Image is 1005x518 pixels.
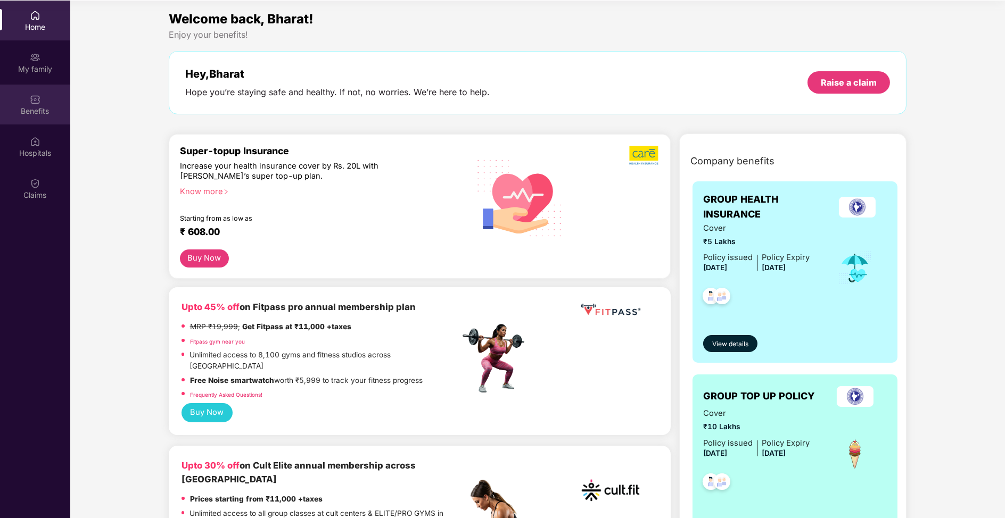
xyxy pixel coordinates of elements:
img: icon [836,435,874,472]
img: svg+xml;base64,PHN2ZyB4bWxucz0iaHR0cDovL3d3dy53My5vcmcvMjAwMC9zdmciIHdpZHRoPSI0OC45NDMiIGhlaWdodD... [698,285,724,311]
img: svg+xml;base64,PHN2ZyB3aWR0aD0iMjAiIGhlaWdodD0iMjAiIHZpZXdCb3g9IjAgMCAyMCAyMCIgZmlsbD0ibm9uZSIgeG... [30,52,40,63]
div: Super-topup Insurance [180,145,460,156]
div: Hey, Bharat [185,68,490,80]
span: [DATE] [762,263,786,272]
img: svg+xml;base64,PHN2ZyBpZD0iQmVuZWZpdHMiIHhtbG5zPSJodHRwOi8vd3d3LnczLm9yZy8yMDAwL3N2ZyIgd2lkdGg9Ij... [30,94,40,105]
img: svg+xml;base64,PHN2ZyB4bWxucz0iaHR0cDovL3d3dy53My5vcmcvMjAwMC9zdmciIHhtbG5zOnhsaW5rPSJodHRwOi8vd3... [469,146,571,249]
b: on Cult Elite annual membership across [GEOGRAPHIC_DATA] [182,460,416,484]
img: insurerLogo [837,386,874,407]
a: Fitpass gym near you [190,338,245,345]
del: MRP ₹19,999, [190,322,240,331]
strong: Free Noise smartwatch [190,376,274,385]
div: Starting from as low as [180,214,415,222]
div: Enjoy your benefits! [169,29,907,40]
div: ₹ 608.00 [180,226,449,239]
img: fpp.png [459,321,534,396]
div: Know more [180,187,454,194]
span: GROUP TOP UP POLICY [703,389,815,404]
div: Policy issued [703,437,753,449]
b: Upto 30% off [182,460,240,471]
span: ₹10 Lakhs [703,421,810,432]
span: View details [712,339,748,349]
span: [DATE] [762,449,786,457]
div: Increase your health insurance cover by Rs. 20L with [PERSON_NAME]’s super top-up plan. [180,161,414,182]
div: Policy Expiry [762,252,810,264]
img: icon [838,250,872,286]
span: [DATE] [703,263,727,272]
b: on Fitpass pro annual membership plan [182,302,416,312]
div: Policy issued [703,252,753,264]
img: svg+xml;base64,PHN2ZyBpZD0iSG9zcGl0YWxzIiB4bWxucz0iaHR0cDovL3d3dy53My5vcmcvMjAwMC9zdmciIHdpZHRoPS... [30,136,40,147]
span: Cover [703,407,810,420]
img: insurerLogo [839,197,876,218]
span: Company benefits [690,154,775,169]
div: Raise a claim [821,77,877,88]
img: b5dec4f62d2307b9de63beb79f102df3.png [629,145,660,165]
img: svg+xml;base64,PHN2ZyBpZD0iSG9tZSIgeG1sbnM9Imh0dHA6Ly93d3cudzMub3JnLzIwMDAvc3ZnIiB3aWR0aD0iMjAiIG... [30,10,40,21]
img: svg+xml;base64,PHN2ZyBpZD0iQ2xhaW0iIHhtbG5zPSJodHRwOi8vd3d3LnczLm9yZy8yMDAwL3N2ZyIgd2lkdGg9IjIwIi... [30,178,40,189]
strong: Get Fitpass at ₹11,000 +taxes [242,322,351,331]
span: Welcome back, Bharat! [169,11,314,27]
div: Hope you’re staying safe and healthy. If not, no worries. We’re here to help. [185,87,490,98]
img: svg+xml;base64,PHN2ZyB4bWxucz0iaHR0cDovL3d3dy53My5vcmcvMjAwMC9zdmciIHdpZHRoPSI0OC45NDMiIGhlaWdodD... [709,470,735,496]
span: [DATE] [703,449,727,457]
span: right [223,189,229,195]
span: ₹5 Lakhs [703,236,810,247]
strong: Prices starting from ₹11,000 +taxes [190,495,323,503]
img: fppp.png [579,300,642,320]
p: worth ₹5,999 to track your fitness progress [190,375,423,386]
button: View details [703,335,757,352]
span: Cover [703,222,810,235]
b: Upto 45% off [182,302,240,312]
img: svg+xml;base64,PHN2ZyB4bWxucz0iaHR0cDovL3d3dy53My5vcmcvMjAwMC9zdmciIHdpZHRoPSI0OC45NDMiIGhlaWdodD... [698,470,724,496]
span: GROUP HEALTH INSURANCE [703,192,828,222]
a: Frequently Asked Questions! [190,391,262,398]
button: Buy Now [182,403,233,422]
p: Unlimited access to 8,100 gyms and fitness studios across [GEOGRAPHIC_DATA] [190,349,459,372]
img: svg+xml;base64,PHN2ZyB4bWxucz0iaHR0cDovL3d3dy53My5vcmcvMjAwMC9zdmciIHdpZHRoPSI0OC45NDMiIGhlaWdodD... [709,285,735,311]
button: Buy Now [180,249,229,268]
div: Policy Expiry [762,437,810,449]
